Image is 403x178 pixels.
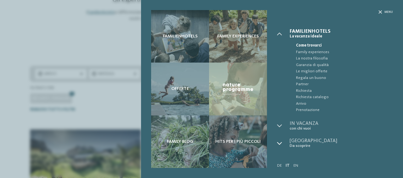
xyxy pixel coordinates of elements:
a: Partner [290,81,393,87]
a: Familienhotels La vacanza ideale [290,29,393,39]
span: [GEOGRAPHIC_DATA] [290,138,393,143]
span: Family experiences [217,34,259,39]
a: Garanzia di qualità [290,62,393,68]
span: La vacanza ideale [290,34,393,39]
span: Hits per i più piccoli [215,139,261,144]
span: Garanzia di qualità [296,62,393,68]
span: Familienhotels [290,29,393,34]
span: Familienhotels [163,34,198,39]
span: In vacanza [290,121,393,126]
a: Cercate un hotel per famiglie? Qui troverete solo i migliori! Family experiences [209,10,267,63]
span: Offerte [171,86,189,92]
a: Richiesta [290,88,393,94]
span: Da scoprire [290,143,393,148]
a: Cercate un hotel per famiglie? Qui troverete solo i migliori! Family Blog [151,115,209,168]
a: Cercate un hotel per famiglie? Qui troverete solo i migliori! Familienhotels [151,10,209,63]
span: Le migliori offerte [296,68,393,75]
a: DE [277,164,282,168]
span: La nostra filosofia [296,55,393,62]
span: Partner [296,81,393,87]
a: Cercate un hotel per famiglie? Qui troverete solo i migliori! Nature Programme [209,63,267,115]
a: Regala un buono [290,75,393,81]
a: IT [286,164,290,168]
img: Nature Programme [222,82,254,97]
a: Come trovarci [290,42,393,49]
a: Arrivo [290,101,393,107]
a: [GEOGRAPHIC_DATA] Da scoprire [290,138,393,148]
a: Cercate un hotel per famiglie? Qui troverete solo i migliori! Offerte [151,63,209,115]
span: Come trovarci [296,42,393,49]
a: Prenotazione [290,107,393,113]
a: Richiesta catalogo [290,94,393,100]
span: Richiesta [296,88,393,94]
a: Cercate un hotel per famiglie? Qui troverete solo i migliori! Hits per i più piccoli [209,115,267,168]
span: Regala un buono [296,75,393,81]
span: con chi vuoi [290,126,393,131]
a: EN [293,164,298,168]
span: Richiesta catalogo [296,94,393,100]
a: In vacanza con chi vuoi [290,121,393,131]
span: Family Blog [167,139,193,144]
span: Arrivo [296,101,393,107]
a: Family experiences [290,49,393,55]
span: Family experiences [296,49,393,55]
span: Menu [384,10,393,14]
span: Prenotazione [296,107,393,113]
a: La nostra filosofia [290,55,393,62]
a: Le migliori offerte [290,68,393,75]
